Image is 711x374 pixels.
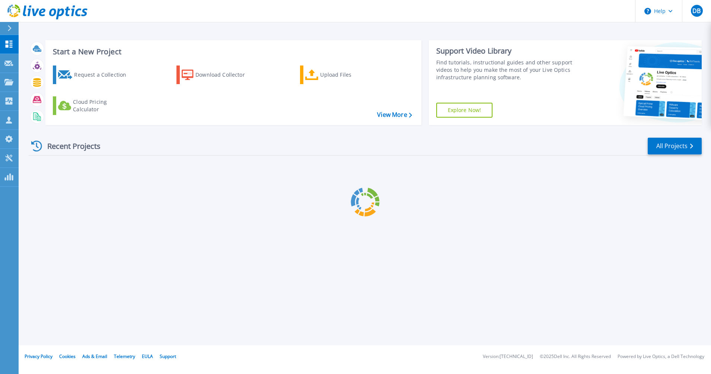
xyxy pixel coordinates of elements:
[618,354,704,359] li: Powered by Live Optics, a Dell Technology
[53,96,136,115] a: Cloud Pricing Calculator
[540,354,611,359] li: © 2025 Dell Inc. All Rights Reserved
[29,137,111,155] div: Recent Projects
[59,353,76,359] a: Cookies
[53,48,412,56] h3: Start a New Project
[300,65,383,84] a: Upload Files
[73,98,133,113] div: Cloud Pricing Calculator
[160,353,176,359] a: Support
[692,8,701,14] span: DB
[74,67,134,82] div: Request a Collection
[648,138,702,154] a: All Projects
[320,67,380,82] div: Upload Files
[142,353,153,359] a: EULA
[377,111,412,118] a: View More
[436,103,493,118] a: Explore Now!
[176,65,259,84] a: Download Collector
[114,353,135,359] a: Telemetry
[436,59,576,81] div: Find tutorials, instructional guides and other support videos to help you make the most of your L...
[53,65,136,84] a: Request a Collection
[82,353,107,359] a: Ads & Email
[483,354,533,359] li: Version: [TECHNICAL_ID]
[25,353,52,359] a: Privacy Policy
[195,67,255,82] div: Download Collector
[436,46,576,56] div: Support Video Library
